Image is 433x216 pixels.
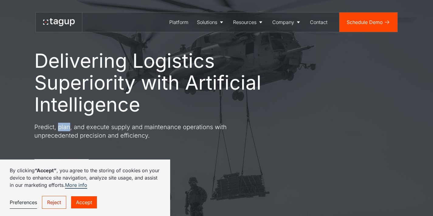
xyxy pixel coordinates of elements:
[193,12,229,32] a: Solutions
[169,19,188,26] div: Platform
[310,19,328,26] div: Contact
[71,196,97,208] a: Accept
[65,182,87,189] a: More info
[42,196,66,209] a: Reject
[229,12,268,32] a: Resources
[339,12,397,32] a: Schedule Demo
[233,19,256,26] div: Resources
[347,19,383,26] div: Schedule Demo
[268,12,306,32] a: Company
[10,196,37,209] a: Preferences
[272,19,294,26] div: Company
[35,167,57,173] strong: “Accept”
[34,50,290,115] h1: Delivering Logistics Superiority with Artificial Intelligence
[197,19,217,26] div: Solutions
[10,167,160,189] p: By clicking , you agree to the storing of cookies on your device to enhance site navigation, anal...
[165,12,193,32] a: Platform
[34,159,89,174] a: Schedule Demo
[34,123,253,140] p: Predict, plan, and execute supply and maintenance operations with unprecedented precision and eff...
[306,12,332,32] a: Contact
